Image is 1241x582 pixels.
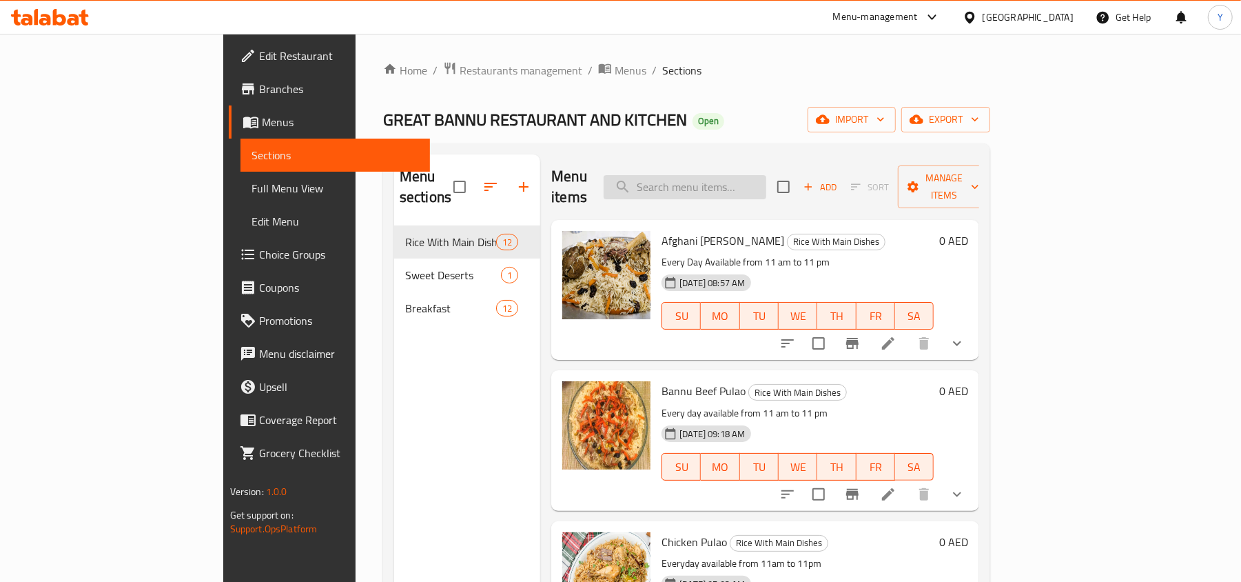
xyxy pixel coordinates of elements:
[909,170,979,204] span: Manage items
[674,277,750,290] span: [DATE] 08:57 AM
[857,453,895,481] button: FR
[901,457,928,477] span: SA
[394,220,540,330] nav: Menu sections
[817,453,856,481] button: TH
[895,302,934,330] button: SA
[779,302,817,330] button: WE
[749,385,846,401] span: Rice With Main Dishes
[898,165,990,208] button: Manage items
[804,329,833,358] span: Select to update
[229,370,431,403] a: Upsell
[661,555,934,572] p: Everyday available from 11am to 11pm
[730,535,828,552] div: Rice With Main Dishes
[798,177,842,198] button: Add
[501,267,518,283] div: items
[798,177,842,198] span: Add item
[497,236,517,249] span: 12
[259,345,420,362] span: Menu disclaimer
[383,61,991,79] nav: breadcrumb
[862,306,890,326] span: FR
[907,478,941,511] button: delete
[259,312,420,329] span: Promotions
[901,306,928,326] span: SA
[983,10,1074,25] div: [GEOGRAPHIC_DATA]
[693,115,724,127] span: Open
[262,114,420,130] span: Menus
[661,532,727,552] span: Chicken Pulao
[240,205,431,238] a: Edit Menu
[394,292,540,325] div: Breakfast12
[259,379,420,395] span: Upsell
[394,259,540,292] div: Sweet Deserts1
[880,335,896,352] a: Edit menu item
[229,436,431,470] a: Grocery Checklist
[746,457,773,477] span: TU
[394,225,540,259] div: Rice With Main Dishes12
[259,279,420,296] span: Coupons
[748,384,847,401] div: Rice With Main Dishes
[740,453,779,481] button: TU
[674,428,750,441] span: [DATE] 09:18 AM
[229,271,431,304] a: Coupons
[497,302,517,315] span: 12
[405,300,496,317] span: Breakfast
[460,62,582,79] span: Restaurants management
[857,302,895,330] button: FR
[817,302,856,330] button: TH
[808,107,896,132] button: import
[229,403,431,436] a: Coverage Report
[502,269,517,282] span: 1
[779,453,817,481] button: WE
[941,478,974,511] button: show more
[801,179,839,195] span: Add
[474,170,507,203] span: Sort sections
[661,254,934,271] p: Every Day Available from 11 am to 11 pm
[730,535,828,551] span: Rice With Main Dishes
[907,327,941,360] button: delete
[652,62,657,79] li: /
[383,104,687,135] span: GREAT BANNU RESTAURANT AND KITCHEN
[615,62,646,79] span: Menus
[784,457,812,477] span: WE
[833,9,918,26] div: Menu-management
[668,457,695,477] span: SU
[405,267,501,283] span: Sweet Deserts
[1218,10,1223,25] span: Y
[229,106,431,139] a: Menus
[266,483,287,501] span: 1.0.0
[259,445,420,461] span: Grocery Checklist
[405,234,496,250] span: Rice With Main Dishes
[823,457,850,477] span: TH
[771,327,804,360] button: sort-choices
[661,405,934,422] p: Every day available from 11 am to 11 pm
[661,453,701,481] button: SU
[229,72,431,106] a: Branches
[836,327,869,360] button: Branch-specific-item
[240,172,431,205] a: Full Menu View
[230,483,264,501] span: Version:
[862,457,890,477] span: FR
[661,230,784,251] span: Afghani [PERSON_NAME]
[819,111,885,128] span: import
[880,486,896,503] a: Edit menu item
[693,113,724,130] div: Open
[259,48,420,64] span: Edit Restaurant
[661,302,701,330] button: SU
[939,532,968,552] h6: 0 AED
[562,381,650,470] img: Bannu Beef Pulao
[443,61,582,79] a: Restaurants management
[229,39,431,72] a: Edit Restaurant
[433,62,438,79] li: /
[842,177,898,198] span: Select section first
[901,107,990,132] button: export
[784,306,812,326] span: WE
[746,306,773,326] span: TU
[823,306,850,326] span: TH
[836,478,869,511] button: Branch-specific-item
[895,453,934,481] button: SA
[230,506,294,524] span: Get support on:
[949,486,965,503] svg: Show Choices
